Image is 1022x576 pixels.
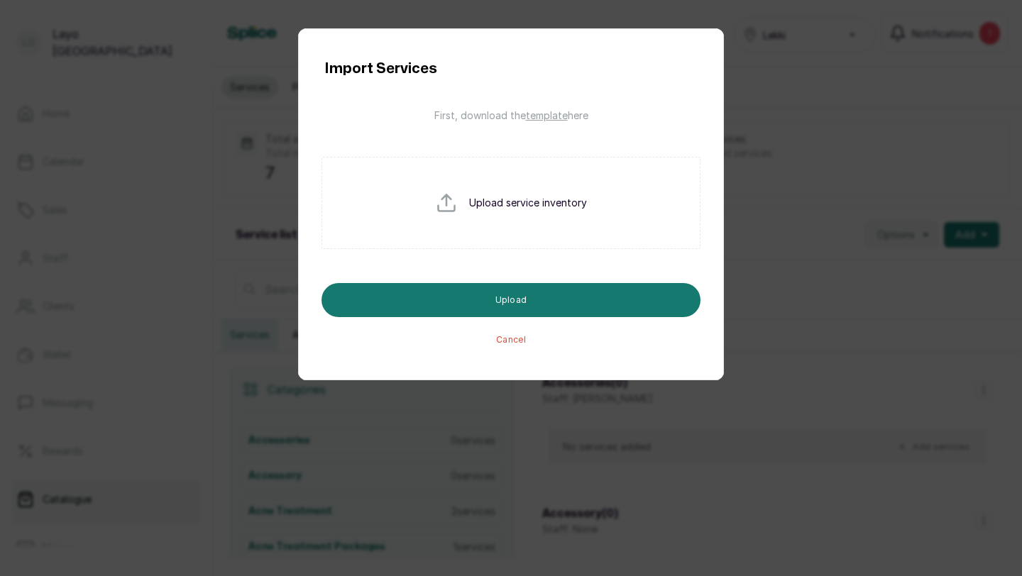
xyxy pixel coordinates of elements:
button: Upload [322,283,700,317]
a: First, download thetemplatehere [434,109,588,123]
p: Upload service inventory [469,196,587,210]
h1: Import Services [324,57,436,80]
span: template [526,109,568,121]
button: Cancel [496,334,526,345]
p: First, download the here [434,109,588,123]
